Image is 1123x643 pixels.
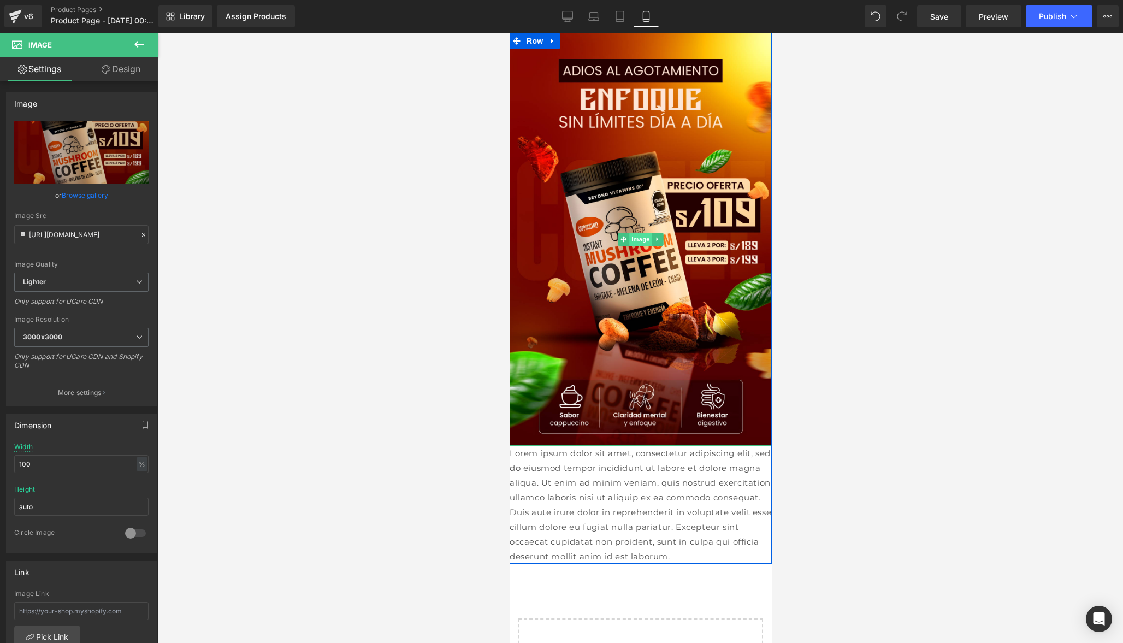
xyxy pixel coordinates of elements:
button: Redo [891,5,913,27]
div: % [137,457,147,471]
input: auto [14,455,149,473]
b: Lighter [23,278,46,286]
button: More settings [7,380,156,405]
b: 3000x3000 [23,333,62,341]
a: v6 [4,5,42,27]
input: https://your-shop.myshopify.com [14,602,149,620]
a: Laptop [581,5,607,27]
div: Open Intercom Messenger [1086,606,1112,632]
a: New Library [158,5,212,27]
div: Image Link [14,590,149,598]
input: auto [14,498,149,516]
p: More settings [58,388,102,398]
div: Link [14,562,29,577]
a: Design [81,57,161,81]
span: Publish [1039,12,1066,21]
span: Image [120,200,143,213]
a: Mobile [633,5,659,27]
span: Preview [979,11,1008,22]
span: Save [930,11,948,22]
button: Undo [865,5,886,27]
span: Library [179,11,205,21]
div: Image Resolution [14,316,149,323]
input: Link [14,225,149,244]
div: Only support for UCare CDN and Shopify CDN [14,352,149,377]
div: Image Quality [14,261,149,268]
div: v6 [22,9,36,23]
button: More [1097,5,1119,27]
a: Desktop [554,5,581,27]
div: Image Src [14,212,149,220]
div: Image [14,93,37,108]
div: or [14,190,149,201]
div: Assign Products [226,12,286,21]
div: Height [14,486,35,493]
a: Product Pages [51,5,176,14]
span: Product Page - [DATE] 00:32:18 [51,16,156,25]
div: Width [14,443,33,451]
a: Browse gallery [62,186,108,205]
div: Only support for UCare CDN [14,297,149,313]
div: Circle Image [14,528,114,540]
div: Dimension [14,415,52,430]
a: Tablet [607,5,633,27]
a: Expand / Collapse [143,200,154,213]
button: Publish [1026,5,1092,27]
span: Image [28,40,52,49]
a: Preview [966,5,1021,27]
